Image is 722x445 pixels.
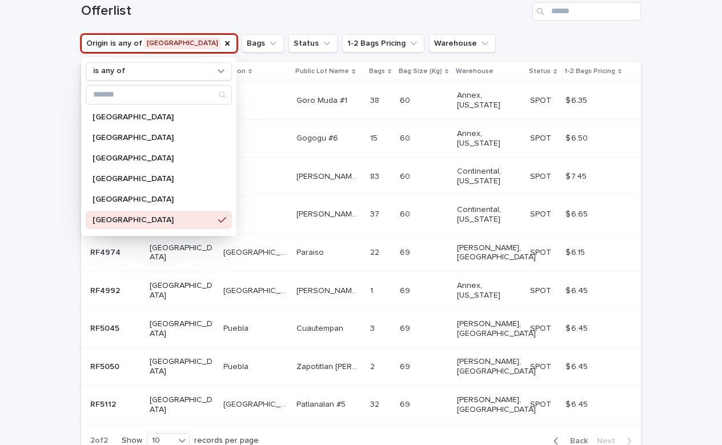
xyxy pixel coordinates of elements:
div: Search [86,85,232,105]
p: [GEOGRAPHIC_DATA] [223,284,289,296]
h1: Offerlist [81,3,528,19]
p: SPOT [530,398,553,410]
button: Bags [242,34,284,53]
p: 2 [370,360,377,372]
p: 60 [400,207,412,219]
p: $ 6.45 [565,322,590,334]
p: SPOT [530,94,553,106]
span: Back [563,437,588,445]
p: [GEOGRAPHIC_DATA] [150,357,213,376]
p: [GEOGRAPHIC_DATA] [150,395,213,415]
p: [GEOGRAPHIC_DATA] [93,175,214,183]
p: 69 [400,360,412,372]
p: 69 [400,284,412,296]
p: Puebla [223,360,251,372]
p: 37 [370,207,382,219]
input: Search [532,2,641,21]
p: 1-2 Bags Pricing [564,65,615,78]
tr: RF4911RF4911 [GEOGRAPHIC_DATA]GujiGuji [PERSON_NAME] Harsu [PERSON_NAME] lot #3 Natural[PERSON_NA... [81,195,641,234]
p: [GEOGRAPHIC_DATA] [150,281,213,300]
p: 69 [400,398,412,410]
p: Paraiso [296,246,326,258]
tr: RF4890RF4890 [GEOGRAPHIC_DATA]GujiGuji Goro Muda #1Goro Muda #1 3838 6060 Annex, [US_STATE] SPOTS... [81,82,641,120]
input: Search [86,86,231,104]
p: is any of [93,66,125,76]
p: 69 [400,246,412,258]
p: SPOT [530,322,553,334]
tr: RF4974RF4974 [GEOGRAPHIC_DATA][GEOGRAPHIC_DATA][GEOGRAPHIC_DATA] ParaisoParaiso 2222 6969 [PERSON... [81,234,641,272]
button: Warehouse [429,34,496,53]
p: 1 [370,284,375,296]
p: RF5045 [90,322,122,334]
tr: RF4910RF4910 [GEOGRAPHIC_DATA]GujiGuji [PERSON_NAME] Muda lot #1 Natural[PERSON_NAME] Muda lot #1... [81,158,641,196]
p: Bags [369,65,385,78]
p: 3 [370,322,377,334]
button: 1-2 Bags Pricing [342,34,424,53]
p: 60 [400,94,412,106]
p: SPOT [530,360,553,372]
tr: RF5112RF5112 [GEOGRAPHIC_DATA][GEOGRAPHIC_DATA][GEOGRAPHIC_DATA] Patlanalan #5Patlanalan #5 3232 ... [81,386,641,424]
p: SPOT [530,207,553,219]
p: RF4974 [90,246,123,258]
p: Zapotitlan de Mendez [296,360,362,372]
p: $ 6.65 [565,207,590,219]
p: Bag Size (Kg) [399,65,442,78]
p: [GEOGRAPHIC_DATA] [150,319,213,339]
tr: RF5045RF5045 [GEOGRAPHIC_DATA]PueblaPuebla CuautempanCuautempan 33 6969 [PERSON_NAME], [GEOGRAPHI... [81,310,641,348]
p: Uraga Goro Muda lot #1 Natural [296,170,362,182]
p: [GEOGRAPHIC_DATA] [150,243,213,263]
p: [GEOGRAPHIC_DATA] [93,216,214,224]
p: Cuautempan [296,322,346,334]
p: $ 6.35 [565,94,589,106]
tr: RF4992RF4992 [GEOGRAPHIC_DATA][GEOGRAPHIC_DATA][GEOGRAPHIC_DATA] [PERSON_NAME] [PERSON_NAME][PERS... [81,272,641,310]
p: Public Lot Name [295,65,349,78]
p: Goro Muda #1 [296,94,350,106]
p: $ 6.45 [565,398,590,410]
p: $ 6.50 [565,131,590,143]
p: [GEOGRAPHIC_DATA] [223,246,289,258]
p: Patlanalan #5 [296,398,348,410]
p: 60 [400,170,412,182]
p: SPOT [530,131,553,143]
p: $ 7.45 [565,170,589,182]
p: 69 [400,322,412,334]
p: RF5050 [90,360,122,372]
p: [GEOGRAPHIC_DATA] [93,154,214,162]
tr: RF5050RF5050 [GEOGRAPHIC_DATA]PueblaPuebla Zapotitlan [PERSON_NAME]Zapotitlan [PERSON_NAME] 22 69... [81,348,641,386]
p: SPOT [530,246,553,258]
p: 32 [370,398,382,410]
p: [GEOGRAPHIC_DATA] [93,134,214,142]
p: Uraga Harsu Haro lot #3 Natural [296,207,362,219]
p: [GEOGRAPHIC_DATA] [223,398,289,410]
button: Origin [81,34,237,53]
p: $ 6.45 [565,360,590,372]
p: Puebla [223,322,251,334]
p: [GEOGRAPHIC_DATA] [93,195,214,203]
p: RF4992 [90,284,122,296]
p: 60 [400,131,412,143]
p: SPOT [530,170,553,182]
p: Status [529,65,551,78]
p: Warehouse [456,65,494,78]
p: Jose Juarez Alonso [296,284,362,296]
p: 38 [370,94,382,106]
p: $ 6.15 [565,246,587,258]
p: [GEOGRAPHIC_DATA] [93,113,214,121]
span: Next [597,437,622,445]
p: SPOT [530,284,553,296]
tr: RF4891RF4891 [GEOGRAPHIC_DATA]GujiGuji Gogogu #6Gogogu #6 1515 6060 Annex, [US_STATE] SPOTSPOT $ ... [81,119,641,158]
p: Gogogu #6 [296,131,340,143]
button: Status [288,34,338,53]
p: RF5112 [90,398,118,410]
p: 22 [370,246,382,258]
p: 15 [370,131,380,143]
p: 83 [370,170,382,182]
p: $ 6.45 [565,284,590,296]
